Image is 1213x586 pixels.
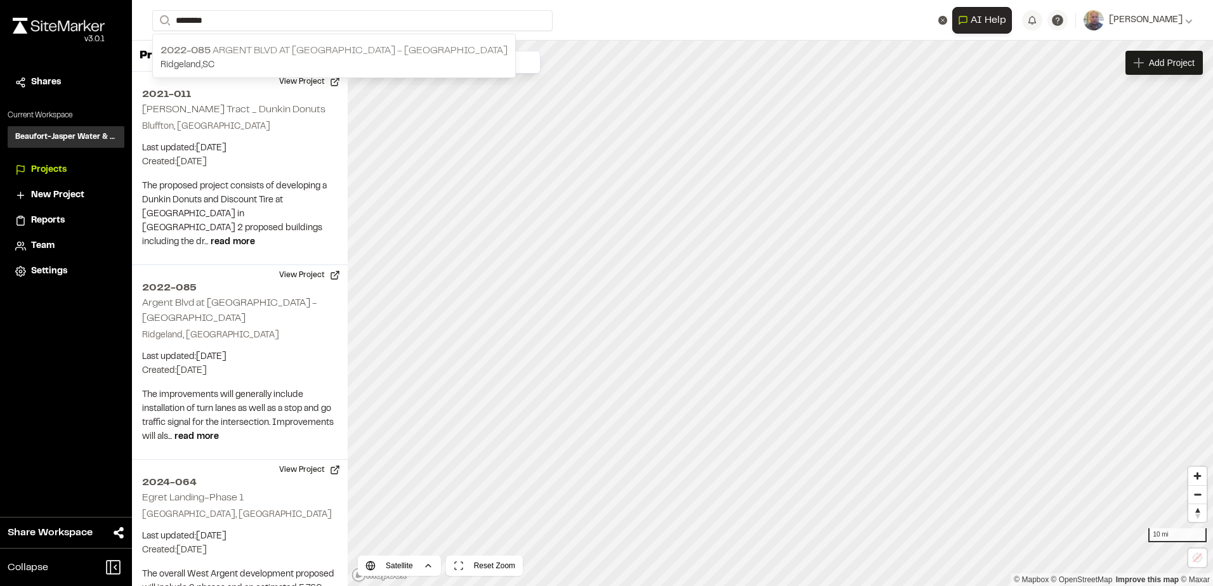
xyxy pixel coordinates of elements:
button: View Project [272,72,348,92]
h2: Argent Blvd at [GEOGRAPHIC_DATA] - [GEOGRAPHIC_DATA] [142,299,317,323]
a: OpenStreetMap [1051,575,1113,584]
span: Reports [31,214,65,228]
p: Created: [DATE] [142,364,338,378]
p: Last updated: [DATE] [142,530,338,544]
span: 2022-085 [161,46,211,55]
a: Map feedback [1116,575,1179,584]
span: Collapse [8,560,48,575]
button: Satellite [358,556,441,576]
a: Team [15,239,117,253]
h2: [PERSON_NAME] Tract _ Dunkin Donuts [142,105,325,114]
button: View Project [272,460,348,480]
button: Zoom in [1188,467,1207,485]
p: [GEOGRAPHIC_DATA], [GEOGRAPHIC_DATA] [142,508,338,522]
span: Add Project [1149,56,1195,69]
p: Ridgeland , SC [161,58,508,72]
div: Open AI Assistant [952,7,1017,34]
p: Last updated: [DATE] [142,141,338,155]
div: Oh geez...please don't... [13,34,105,45]
p: Ridgeland, [GEOGRAPHIC_DATA] [142,329,338,342]
a: Settings [15,264,117,278]
span: Shares [31,75,61,89]
button: Location not available [1188,549,1207,567]
div: 10 mi [1148,528,1207,542]
a: Projects [15,163,117,177]
a: Maxar [1181,575,1210,584]
p: Bluffton, [GEOGRAPHIC_DATA] [142,120,338,134]
p: The proposed project consists of developing a Dunkin Donuts and Discount Tire at [GEOGRAPHIC_DATA... [142,179,338,249]
button: View Project [272,265,348,285]
canvas: Map [348,41,1213,586]
button: Open AI Assistant [952,7,1012,34]
p: Created: [DATE] [142,544,338,557]
h2: 2021-011 [142,87,338,102]
h3: Beaufort-Jasper Water & Sewer Authority [15,131,117,143]
a: Mapbox [1014,575,1049,584]
span: Settings [31,264,67,278]
button: [PERSON_NAME] [1084,10,1193,30]
a: 2022-085 Argent Blvd at [GEOGRAPHIC_DATA] - [GEOGRAPHIC_DATA]Ridgeland,SC [153,38,515,77]
button: Search [152,10,175,31]
p: Last updated: [DATE] [142,350,338,364]
span: New Project [31,188,84,202]
span: read more [211,238,255,246]
h2: 2024-064 [142,475,338,490]
a: Reports [15,214,117,228]
a: New Project [15,188,117,202]
span: Zoom out [1188,486,1207,504]
button: Reset Zoom [446,556,523,576]
img: User [1084,10,1104,30]
p: The improvements will generally include installation of turn lanes as well as a stop and go traff... [142,388,338,444]
p: Created: [DATE] [142,155,338,169]
button: Clear text [938,16,947,25]
a: Shares [15,75,117,89]
p: Current Workspace [8,110,124,121]
a: Mapbox logo [351,568,407,582]
p: Argent Blvd at [GEOGRAPHIC_DATA] - [GEOGRAPHIC_DATA] [161,43,508,58]
span: Share Workspace [8,525,93,540]
span: AI Help [971,13,1006,28]
span: [PERSON_NAME] [1109,13,1183,27]
button: Reset bearing to north [1188,504,1207,522]
span: Team [31,239,55,253]
button: Zoom out [1188,485,1207,504]
img: rebrand.png [13,18,105,34]
p: Projects [140,48,187,65]
h2: Egret Landing-Phase 1 [142,493,244,502]
span: Projects [31,163,67,177]
h2: 2022-085 [142,280,338,296]
span: read more [174,433,219,441]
